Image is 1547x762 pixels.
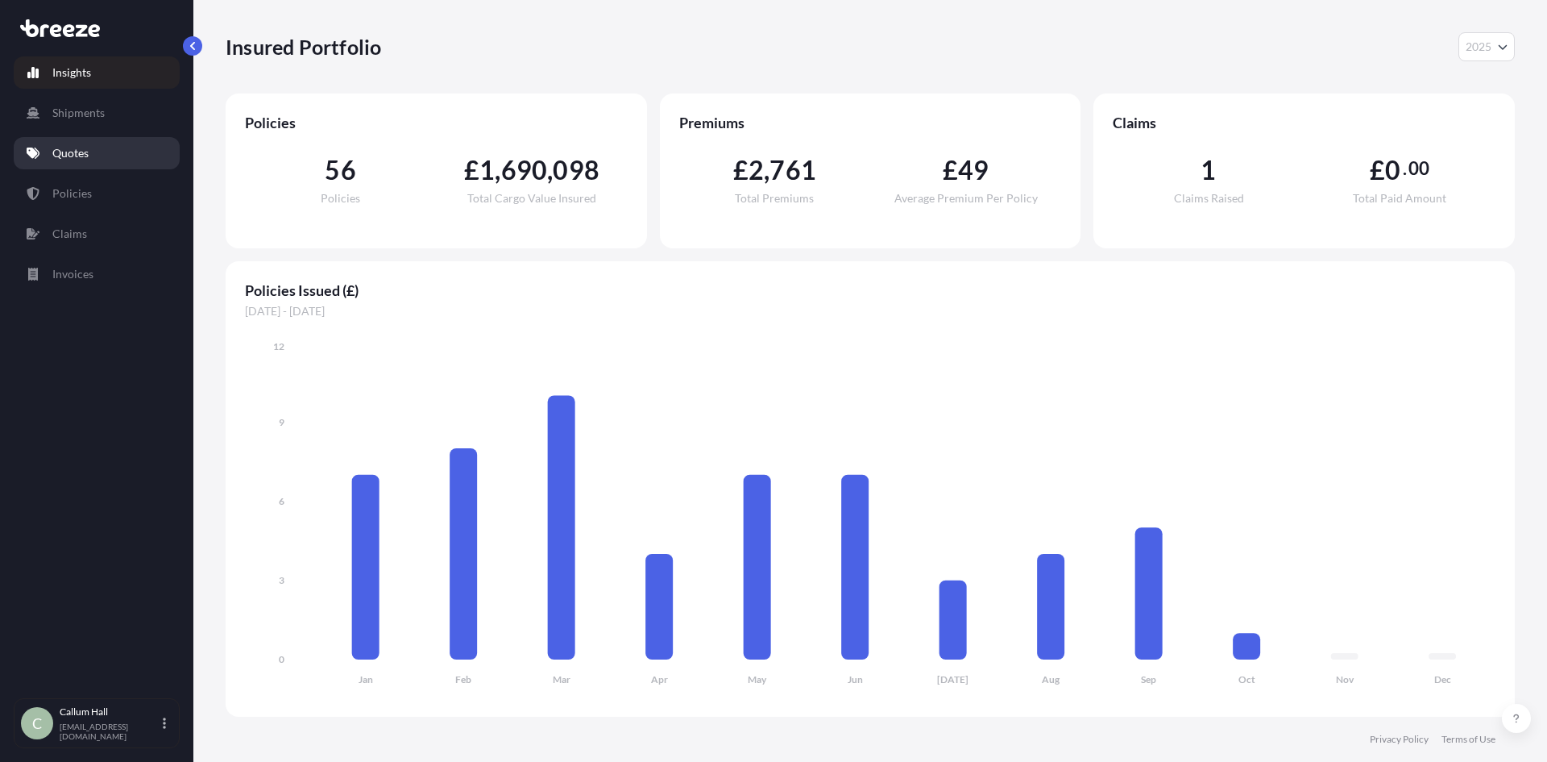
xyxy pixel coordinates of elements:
a: Claims [14,218,180,250]
a: Terms of Use [1441,733,1495,746]
p: Quotes [52,145,89,161]
tspan: Jun [848,673,863,685]
span: 690 [501,157,548,183]
span: 1 [1201,157,1216,183]
a: Quotes [14,137,180,169]
a: Privacy Policy [1370,733,1429,746]
tspan: May [748,673,767,685]
p: Invoices [52,266,93,282]
span: . [1403,162,1407,175]
tspan: [DATE] [937,673,968,685]
tspan: Jan [359,673,373,685]
a: Policies [14,177,180,210]
tspan: 0 [279,653,284,665]
span: Claims [1113,113,1495,132]
span: 761 [769,157,816,183]
tspan: 9 [279,416,284,428]
tspan: Nov [1336,673,1354,685]
span: 00 [1408,162,1429,175]
span: 2 [749,157,764,183]
span: C [32,715,42,731]
span: Total Cargo Value Insured [467,193,596,204]
span: 2025 [1466,39,1491,55]
span: Policies [245,113,628,132]
p: Callum Hall [60,706,160,718]
tspan: Feb [455,673,471,685]
span: Policies [321,193,360,204]
tspan: Sep [1141,673,1156,685]
span: , [495,157,500,183]
span: 49 [958,157,989,183]
span: Average Premium Per Policy [894,193,1038,204]
p: [EMAIL_ADDRESS][DOMAIN_NAME] [60,722,160,741]
tspan: Oct [1238,673,1255,685]
tspan: Apr [651,673,668,685]
span: £ [1370,157,1385,183]
tspan: Aug [1042,673,1060,685]
button: Year Selector [1458,32,1515,61]
tspan: 6 [279,495,284,507]
span: [DATE] - [DATE] [245,303,1495,319]
tspan: Mar [553,673,570,685]
span: , [764,157,769,183]
span: 0 [1385,157,1400,183]
span: £ [943,157,958,183]
p: Policies [52,185,92,202]
p: Insights [52,65,91,81]
span: 56 [325,157,355,183]
tspan: 12 [273,340,284,352]
p: Insured Portfolio [226,34,381,60]
a: Invoices [14,258,180,290]
span: £ [733,157,749,183]
p: Claims [52,226,87,242]
span: , [547,157,553,183]
span: Total Paid Amount [1353,193,1446,204]
span: £ [464,157,479,183]
a: Shipments [14,97,180,129]
span: Claims Raised [1174,193,1244,204]
span: 1 [479,157,495,183]
tspan: Dec [1434,673,1451,685]
p: Shipments [52,105,105,121]
span: Premiums [679,113,1062,132]
tspan: 3 [279,574,284,586]
a: Insights [14,56,180,89]
span: Policies Issued (£) [245,281,1495,300]
span: Total Premiums [735,193,814,204]
span: 098 [553,157,599,183]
